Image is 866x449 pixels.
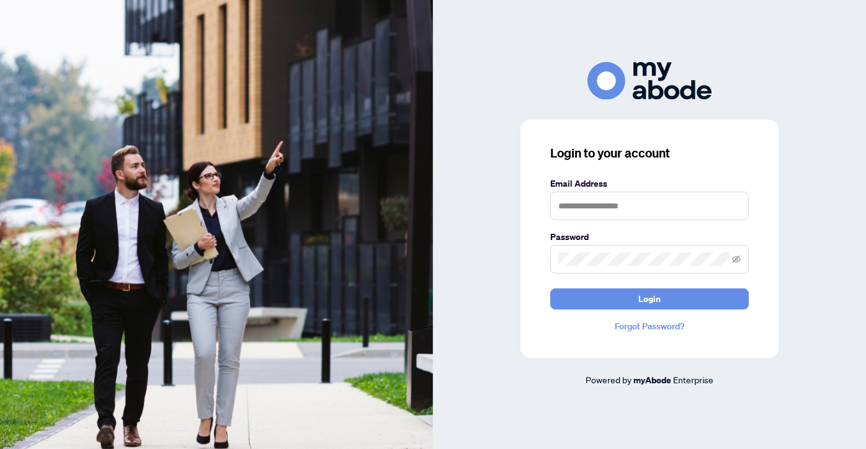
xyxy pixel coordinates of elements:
img: ma-logo [587,62,712,100]
label: Email Address [550,177,749,190]
span: Enterprise [673,374,713,385]
label: Password [550,230,749,244]
span: Login [638,289,661,309]
span: Powered by [586,374,632,385]
a: myAbode [633,373,671,387]
h3: Login to your account [550,144,749,162]
span: eye-invisible [732,255,741,264]
a: Forgot Password? [550,319,749,333]
button: Login [550,288,749,309]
